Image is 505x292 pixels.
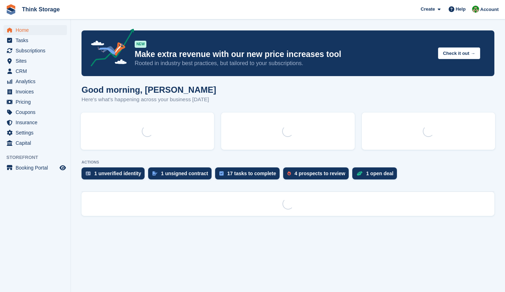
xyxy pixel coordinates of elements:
[4,25,67,35] a: menu
[82,160,494,165] p: ACTIONS
[4,138,67,148] a: menu
[227,171,276,176] div: 17 tasks to complete
[438,47,480,59] button: Check it out →
[357,171,363,176] img: deal-1b604bf984904fb50ccaf53a9ad4b4a5d6e5aea283cecdc64d6e3604feb123c2.svg
[58,164,67,172] a: Preview store
[16,128,58,138] span: Settings
[82,85,216,95] h1: Good morning, [PERSON_NAME]
[6,4,16,15] img: stora-icon-8386f47178a22dfd0bd8f6a31ec36ba5ce8667c1dd55bd0f319d3a0aa187defe.svg
[16,163,58,173] span: Booking Portal
[148,167,215,183] a: 1 unsigned contract
[94,171,141,176] div: 1 unverified identity
[135,59,432,67] p: Rooted in industry best practices, but tailored to your subscriptions.
[456,6,466,13] span: Help
[86,171,91,176] img: verify_identity-adf6edd0f0f0b5bbfe63781bf79b02c33cf7c696d77639b501bdc392416b5a36.svg
[82,96,216,104] p: Here's what's happening across your business [DATE]
[16,138,58,148] span: Capital
[4,97,67,107] a: menu
[16,56,58,66] span: Sites
[16,25,58,35] span: Home
[4,35,67,45] a: menu
[152,171,157,176] img: contract_signature_icon-13c848040528278c33f63329250d36e43548de30e8caae1d1a13099fd9432cc5.svg
[16,97,58,107] span: Pricing
[6,154,71,161] span: Storefront
[4,87,67,97] a: menu
[215,167,283,183] a: 17 tasks to complete
[366,171,393,176] div: 1 open deal
[19,4,63,15] a: Think Storage
[294,171,345,176] div: 4 prospects to review
[4,46,67,56] a: menu
[287,171,291,176] img: prospect-51fa495bee0391a8d652442698ab0144808aea92771e9ea1ae160a38d050c398.svg
[4,163,67,173] a: menu
[135,41,146,48] div: NEW
[16,46,58,56] span: Subscriptions
[16,107,58,117] span: Coupons
[16,35,58,45] span: Tasks
[16,76,58,86] span: Analytics
[4,118,67,127] a: menu
[4,128,67,138] a: menu
[85,29,134,69] img: price-adjustments-announcement-icon-8257ccfd72463d97f412b2fc003d46551f7dbcb40ab6d574587a9cd5c0d94...
[4,76,67,86] a: menu
[4,56,67,66] a: menu
[219,171,224,176] img: task-75834270c22a3079a89374b754ae025e5fb1db73e45f91037f5363f120a921f8.svg
[161,171,208,176] div: 1 unsigned contract
[4,66,67,76] a: menu
[472,6,479,13] img: Sarah Mackie
[16,87,58,97] span: Invoices
[421,6,435,13] span: Create
[283,167,352,183] a: 4 prospects to review
[4,107,67,117] a: menu
[16,66,58,76] span: CRM
[135,49,432,59] p: Make extra revenue with our new price increases tool
[16,118,58,127] span: Insurance
[82,167,148,183] a: 1 unverified identity
[480,6,499,13] span: Account
[352,167,400,183] a: 1 open deal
